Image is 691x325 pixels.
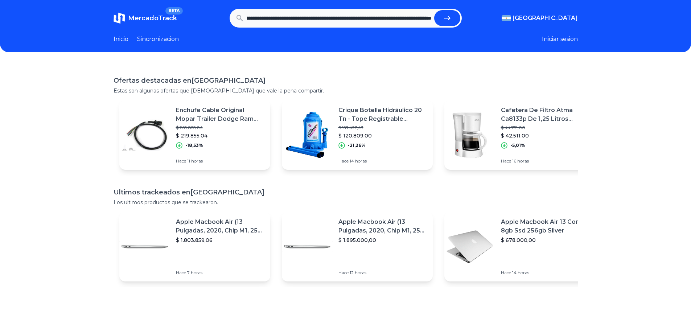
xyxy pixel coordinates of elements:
img: Featured image [119,110,170,160]
h1: Ultimos trackeados en [GEOGRAPHIC_DATA] [114,187,578,197]
img: Featured image [444,110,495,160]
a: Featured imageCrique Botella Hidráulico 20 Tn - Tope Registrable Delfabro$ 153.427,43$ 120.809,00... [282,100,433,170]
img: Featured image [282,221,333,272]
button: Iniciar sesion [542,35,578,44]
p: $ 269.855,04 [176,125,264,131]
a: Sincronizacion [137,35,179,44]
p: $ 153.427,43 [338,125,427,131]
p: -21,26% [348,143,366,148]
p: Hace 11 horas [176,158,264,164]
img: Argentina [502,15,511,21]
p: $ 1.803.859,06 [176,236,264,244]
p: Apple Macbook Air (13 Pulgadas, 2020, Chip M1, 256 Gb De Ssd, 8 Gb De Ram) - Plata [176,218,264,235]
p: $ 678.000,00 [501,236,589,244]
a: Featured imageEnchufe Cable Original Mopar Trailer Dodge Ram 1500 2500 Hemi Cummins *** Factura A... [119,100,270,170]
p: $ 1.895.000,00 [338,236,427,244]
p: Los ultimos productos que se trackearon. [114,199,578,206]
p: Enchufe Cable Original Mopar Trailer Dodge Ram 1500 2500 Hemi Cummins *** Factura A *** Chillipar... [176,106,264,123]
p: Estas son algunas ofertas que [DEMOGRAPHIC_DATA] que vale la pena compartir. [114,87,578,94]
p: -5,01% [510,143,525,148]
p: Hace 12 horas [338,270,427,276]
p: $ 120.809,00 [338,132,427,139]
span: MercadoTrack [128,14,177,22]
p: Cafetera De Filtro Atma Ca8133p De 1,25 Litros Blanca [501,106,589,123]
span: [GEOGRAPHIC_DATA] [513,14,578,22]
span: BETA [165,7,182,15]
a: Featured imageApple Macbook Air (13 Pulgadas, 2020, Chip M1, 256 Gb De Ssd, 8 Gb De Ram) - Plata$... [282,212,433,281]
p: Hace 16 horas [501,158,589,164]
p: Hace 14 horas [501,270,589,276]
p: Crique Botella Hidráulico 20 Tn - Tope Registrable Delfabro [338,106,427,123]
p: Apple Macbook Air 13 Core I5 8gb Ssd 256gb Silver [501,218,589,235]
p: $ 44.751,00 [501,125,589,131]
img: MercadoTrack [114,12,125,24]
a: Featured imageApple Macbook Air (13 Pulgadas, 2020, Chip M1, 256 Gb De Ssd, 8 Gb De Ram) - Plata$... [119,212,270,281]
p: Apple Macbook Air (13 Pulgadas, 2020, Chip M1, 256 Gb De Ssd, 8 Gb De Ram) - Plata [338,218,427,235]
button: [GEOGRAPHIC_DATA] [502,14,578,22]
a: Inicio [114,35,128,44]
p: -18,53% [185,143,203,148]
a: MercadoTrackBETA [114,12,177,24]
h1: Ofertas destacadas en [GEOGRAPHIC_DATA] [114,75,578,86]
p: Hace 14 horas [338,158,427,164]
p: $ 42.511,00 [501,132,589,139]
p: $ 219.855,04 [176,132,264,139]
img: Featured image [444,221,495,272]
img: Featured image [119,221,170,272]
p: Hace 7 horas [176,270,264,276]
a: Featured imageApple Macbook Air 13 Core I5 8gb Ssd 256gb Silver$ 678.000,00Hace 14 horas [444,212,595,281]
img: Featured image [282,110,333,160]
a: Featured imageCafetera De Filtro Atma Ca8133p De 1,25 Litros Blanca$ 44.751,00$ 42.511,00-5,01%Ha... [444,100,595,170]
